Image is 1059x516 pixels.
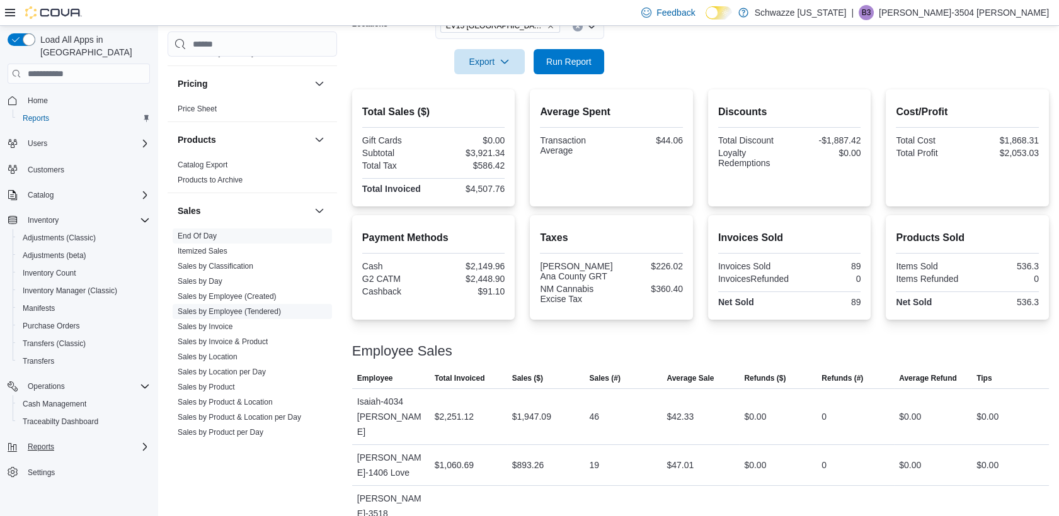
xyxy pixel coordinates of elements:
[13,300,155,317] button: Manifests
[18,396,150,412] span: Cash Management
[970,297,1039,307] div: 536.3
[178,427,263,437] span: Sales by Product per Day
[462,49,517,74] span: Export
[792,135,861,145] div: -$1,887.42
[13,335,155,352] button: Transfers (Classic)
[821,409,827,424] div: 0
[3,378,155,395] button: Operations
[178,133,216,146] h3: Products
[362,148,431,158] div: Subtotal
[28,96,48,106] span: Home
[617,261,682,271] div: $226.02
[3,91,155,109] button: Home
[178,397,273,407] span: Sales by Product & Location
[976,457,999,473] div: $0.00
[23,162,69,177] a: Customers
[312,76,327,91] button: Pricing
[512,409,551,424] div: $1,947.09
[540,104,683,120] h2: Average Spent
[178,231,217,241] span: End Of Day
[23,286,117,296] span: Inventory Manager (Classic)
[8,86,150,514] nav: Complex example
[13,229,155,247] button: Adjustments (Classic)
[23,213,64,228] button: Inventory
[35,33,150,59] span: Load All Apps in [GEOGRAPHIC_DATA]
[23,417,98,427] span: Traceabilty Dashboard
[718,135,787,145] div: Total Discount
[540,261,612,281] div: [PERSON_NAME] Ana County GRT
[178,428,263,437] a: Sales by Product per Day
[667,409,694,424] div: $42.33
[23,250,86,261] span: Adjustments (beta)
[540,135,609,155] div: Transaction Average
[899,373,957,383] span: Average Refund
[3,186,155,204] button: Catalog
[178,367,266,376] a: Sales by Location per Day
[3,135,155,152] button: Users
[23,465,60,480] a: Settings
[862,5,871,20] span: B3
[28,215,59,225] span: Inventory
[744,457,766,473] div: $0.00
[23,439,150,454] span: Reports
[13,247,155,264] button: Adjustments (beta)
[976,373,992,383] span: Tips
[18,266,150,281] span: Inventory Count
[614,135,683,145] div: $44.06
[18,111,54,126] a: Reports
[362,230,505,245] h2: Payment Methods
[352,389,430,444] div: Isaiah-4034 [PERSON_NAME]
[352,445,430,485] div: [PERSON_NAME]-1406 Love
[13,413,155,430] button: Traceabilty Dashboard
[178,276,222,286] span: Sales by Day
[970,274,1039,284] div: 0
[454,49,525,74] button: Export
[178,160,227,170] span: Catalog Export
[312,203,327,218] button: Sales
[435,409,474,424] div: $2,251.12
[23,233,96,243] span: Adjustments (Classic)
[3,211,155,229] button: Inventory
[178,382,235,392] span: Sales by Product
[590,457,600,473] div: 19
[178,337,268,347] span: Sales by Invoice & Product
[178,322,232,331] a: Sales by Invoice
[755,5,847,20] p: Schwazze [US_STATE]
[23,161,150,177] span: Customers
[18,318,85,334] a: Purchase Orders
[178,277,222,286] a: Sales by Day
[28,190,54,200] span: Catalog
[18,266,81,281] a: Inventory Count
[436,184,505,194] div: $4,507.76
[18,301,150,316] span: Manifests
[178,104,217,114] span: Price Sheet
[18,354,150,369] span: Transfers
[18,283,122,298] a: Inventory Manager (Classic)
[896,297,932,307] strong: Net Sold
[970,135,1039,145] div: $1,868.31
[851,5,854,20] p: |
[362,261,431,271] div: Cash
[178,383,235,391] a: Sales by Product
[573,21,583,31] button: Clear input
[178,322,232,332] span: Sales by Invoice
[178,412,301,422] span: Sales by Product & Location per Day
[718,230,861,245] h2: Invoices Sold
[540,230,683,245] h2: Taxes
[23,93,53,108] a: Home
[178,367,266,377] span: Sales by Location per Day
[362,184,421,194] strong: Total Invoiced
[312,132,327,147] button: Products
[23,379,150,394] span: Operations
[178,104,217,113] a: Price Sheet
[821,457,827,473] div: 0
[178,291,277,301] span: Sales by Employee (Created)
[28,138,47,149] span: Users
[718,297,754,307] strong: Net Sold
[546,55,592,68] span: Run Report
[23,136,52,151] button: Users
[896,274,965,284] div: Items Refunded
[440,19,560,33] span: EV15 Las Cruces North
[879,5,1049,20] p: [PERSON_NAME]-3504 [PERSON_NAME]
[362,274,431,284] div: G2 CATM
